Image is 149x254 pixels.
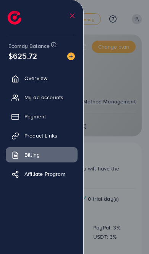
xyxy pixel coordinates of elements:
[67,52,75,60] img: image
[24,132,57,139] span: Product Links
[6,166,78,182] a: Affiliate Program
[8,11,21,25] img: logo
[8,50,37,61] span: $625.72
[24,74,47,82] span: Overview
[6,90,78,105] a: My ad accounts
[6,109,78,124] a: Payment
[24,93,63,101] span: My ad accounts
[24,113,46,120] span: Payment
[24,151,40,159] span: Billing
[24,170,65,178] span: Affiliate Program
[6,70,78,86] a: Overview
[117,220,143,248] iframe: Chat
[8,42,50,50] span: Ecomdy Balance
[6,147,78,162] a: Billing
[6,128,78,143] a: Product Links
